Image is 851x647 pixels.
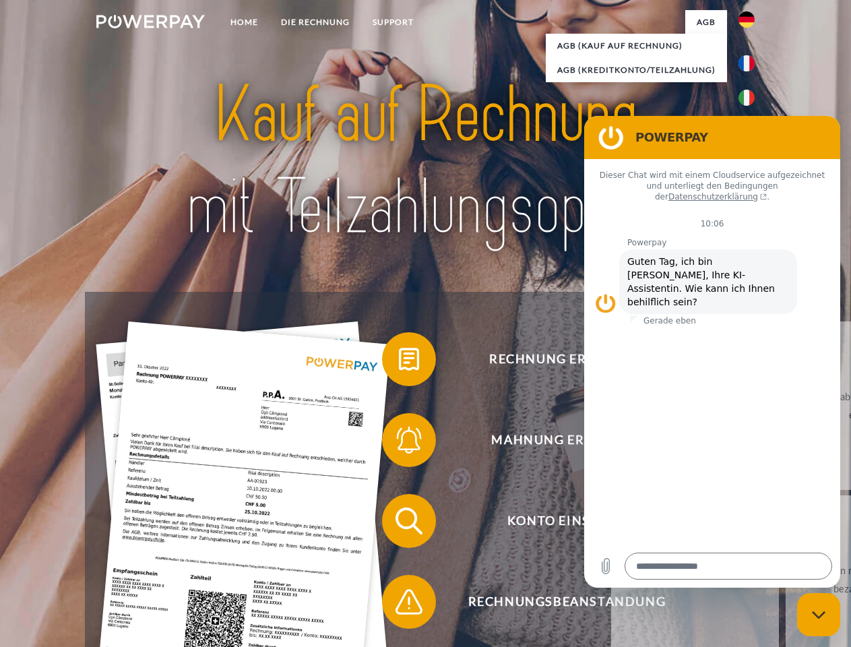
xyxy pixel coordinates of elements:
img: qb_warning.svg [392,585,426,619]
img: qb_bell.svg [392,423,426,457]
a: agb [685,10,727,34]
span: Rechnungsbeanstandung [402,575,732,629]
iframe: Schaltfläche zum Öffnen des Messaging-Fensters; Konversation läuft [797,593,840,636]
img: logo-powerpay-white.svg [96,15,205,28]
button: Mahnung erhalten? [382,413,732,467]
img: de [738,11,755,28]
img: qb_search.svg [392,504,426,538]
span: Mahnung erhalten? [402,413,732,467]
span: Konto einsehen [402,494,732,548]
img: it [738,90,755,106]
button: Rechnungsbeanstandung [382,575,732,629]
iframe: Messaging-Fenster [584,116,840,588]
img: title-powerpay_de.svg [129,65,722,258]
img: qb_bill.svg [392,342,426,376]
a: DIE RECHNUNG [270,10,361,34]
button: Rechnung erhalten? [382,332,732,386]
a: AGB (Kreditkonto/Teilzahlung) [546,58,727,82]
a: AGB (Kauf auf Rechnung) [546,34,727,58]
span: Rechnung erhalten? [402,332,732,386]
a: SUPPORT [361,10,425,34]
button: Konto einsehen [382,494,732,548]
img: fr [738,55,755,71]
a: Home [219,10,270,34]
